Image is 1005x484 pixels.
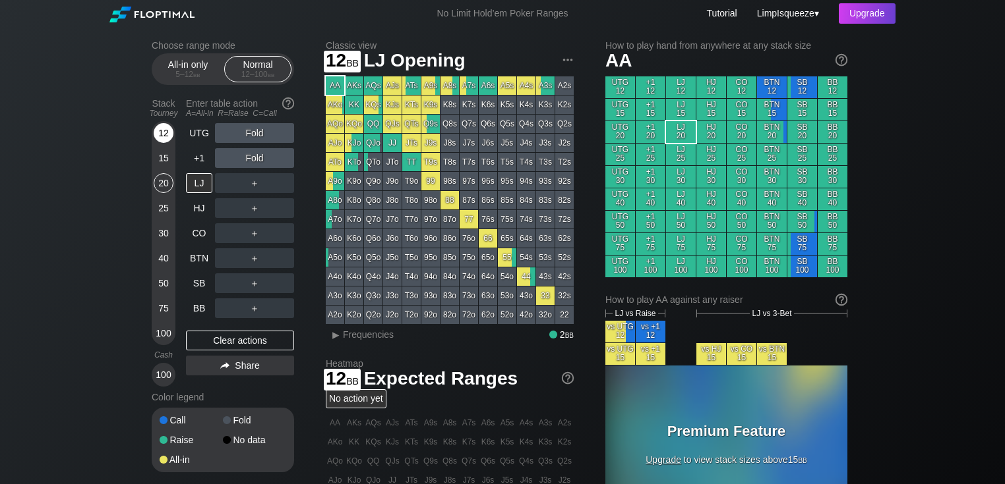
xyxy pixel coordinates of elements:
[402,210,421,229] div: T7o
[727,99,756,121] div: CO 15
[555,134,574,152] div: J2s
[364,210,382,229] div: Q7o
[345,134,363,152] div: KJo
[402,153,421,171] div: TT
[517,286,535,305] div: 43o
[402,172,421,190] div: T9o
[215,273,294,293] div: ＋
[345,286,363,305] div: K3o
[421,229,440,248] div: 96o
[460,134,478,152] div: J7s
[555,267,574,286] div: 42s
[215,298,294,318] div: ＋
[696,144,726,165] div: HJ 25
[696,76,726,98] div: HJ 12
[727,255,756,277] div: CO 100
[421,172,440,190] div: 99
[383,306,402,324] div: J2o
[636,233,665,255] div: +1 75
[383,248,402,267] div: J5o
[160,416,223,425] div: Call
[402,248,421,267] div: T5o
[417,8,588,22] div: No Limit Hold’em Poker Ranges
[326,229,344,248] div: A6o
[498,115,516,133] div: Q5s
[696,99,726,121] div: HJ 15
[441,267,459,286] div: 84o
[498,191,516,209] div: 85s
[421,210,440,229] div: 97o
[818,233,847,255] div: BB 75
[536,115,555,133] div: Q3s
[818,76,847,98] div: BB 12
[555,248,574,267] div: 52s
[517,248,535,267] div: 54s
[326,40,574,51] h2: Classic view
[555,172,574,190] div: 92s
[517,95,535,114] div: K4s
[324,51,361,72] span: 12
[666,144,696,165] div: LJ 25
[517,267,535,286] div: 44
[536,210,555,229] div: 73s
[460,191,478,209] div: 87s
[160,435,223,444] div: Raise
[757,144,787,165] div: BTN 25
[479,172,497,190] div: 96s
[154,148,173,168] div: 15
[364,172,382,190] div: Q9o
[441,172,459,190] div: 98s
[345,267,363,286] div: K4o
[345,172,363,190] div: K9o
[536,76,555,95] div: A3s
[441,191,459,209] div: 88
[421,134,440,152] div: J9s
[326,267,344,286] div: A4o
[536,191,555,209] div: 83s
[441,306,459,324] div: 82o
[666,255,696,277] div: LJ 100
[757,233,787,255] div: BTN 75
[727,211,756,232] div: CO 50
[460,115,478,133] div: Q7s
[268,70,275,79] span: bb
[421,267,440,286] div: 94o
[517,229,535,248] div: 64s
[215,173,294,193] div: ＋
[154,198,173,218] div: 25
[636,99,665,121] div: +1 15
[605,233,635,255] div: UTG 75
[555,153,574,171] div: T2s
[154,365,173,385] div: 100
[326,153,344,171] div: ATo
[479,306,497,324] div: 62o
[757,188,787,210] div: BTN 40
[555,286,574,305] div: 32s
[787,188,817,210] div: SB 40
[605,294,847,305] div: How to play AA against any raiser
[186,173,212,193] div: LJ
[479,134,497,152] div: J6s
[561,53,575,67] img: ellipsis.fd386fe8.svg
[498,229,516,248] div: 65s
[818,99,847,121] div: BB 15
[441,248,459,267] div: 85o
[364,267,382,286] div: Q4o
[517,153,535,171] div: T4s
[345,153,363,171] div: KTo
[186,148,212,168] div: +1
[498,134,516,152] div: J5s
[186,109,294,118] div: A=All-in R=Raise C=Call
[186,123,212,143] div: UTG
[666,166,696,188] div: LJ 30
[479,153,497,171] div: T6s
[536,229,555,248] div: 63s
[460,306,478,324] div: 72o
[498,172,516,190] div: 95s
[326,95,344,114] div: AKo
[364,229,382,248] div: Q6o
[383,210,402,229] div: J7o
[154,123,173,143] div: 12
[787,99,817,121] div: SB 15
[421,76,440,95] div: A9s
